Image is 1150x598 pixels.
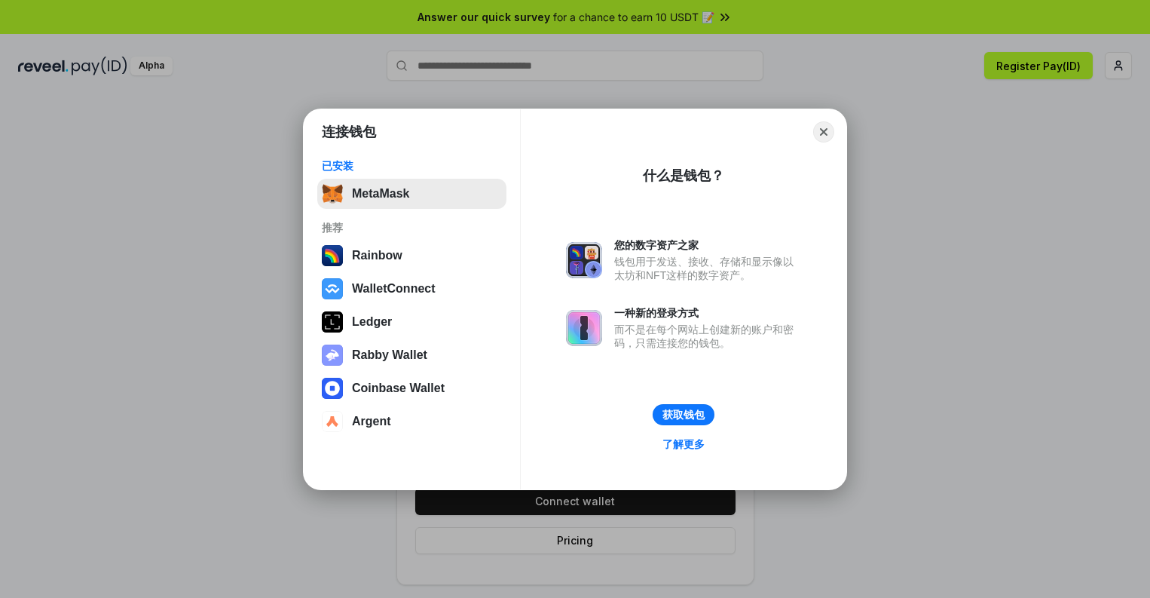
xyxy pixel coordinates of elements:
div: 获取钱包 [662,408,705,422]
button: MetaMask [317,179,506,209]
img: svg+xml,%3Csvg%20xmlns%3D%22http%3A%2F%2Fwww.w3.org%2F2000%2Fsvg%22%20fill%3D%22none%22%20viewBox... [566,242,602,278]
img: svg+xml,%3Csvg%20xmlns%3D%22http%3A%2F%2Fwww.w3.org%2F2000%2Fsvg%22%20width%3D%2228%22%20height%3... [322,311,343,333]
button: Rabby Wallet [317,340,506,370]
button: Rainbow [317,241,506,271]
div: 什么是钱包？ [643,167,724,185]
img: svg+xml,%3Csvg%20width%3D%2228%22%20height%3D%2228%22%20viewBox%3D%220%200%2028%2028%22%20fill%3D... [322,378,343,399]
button: Coinbase Wallet [317,373,506,403]
div: Ledger [352,315,392,329]
img: svg+xml,%3Csvg%20xmlns%3D%22http%3A%2F%2Fwww.w3.org%2F2000%2Fsvg%22%20fill%3D%22none%22%20viewBox... [322,345,343,366]
div: Coinbase Wallet [352,382,445,395]
img: svg+xml,%3Csvg%20fill%3D%22none%22%20height%3D%2233%22%20viewBox%3D%220%200%2035%2033%22%20width%... [322,183,343,204]
img: svg+xml,%3Csvg%20width%3D%2228%22%20height%3D%2228%22%20viewBox%3D%220%200%2028%2028%22%20fill%3D... [322,411,343,432]
img: svg+xml,%3Csvg%20width%3D%2228%22%20height%3D%2228%22%20viewBox%3D%220%200%2028%2028%22%20fill%3D... [322,278,343,299]
button: 获取钱包 [653,404,714,425]
img: svg+xml,%3Csvg%20width%3D%22120%22%20height%3D%22120%22%20viewBox%3D%220%200%20120%20120%22%20fil... [322,245,343,266]
div: 一种新的登录方式 [614,306,801,320]
div: 您的数字资产之家 [614,238,801,252]
button: Argent [317,406,506,437]
a: 了解更多 [653,434,714,454]
div: WalletConnect [352,282,436,296]
div: Rainbow [352,249,402,262]
div: Rabby Wallet [352,348,427,362]
button: Close [813,121,834,143]
button: Ledger [317,307,506,337]
div: 而不是在每个网站上创建新的账户和密码，只需连接您的钱包。 [614,323,801,350]
button: WalletConnect [317,274,506,304]
div: Argent [352,415,391,428]
div: 钱包用于发送、接收、存储和显示像以太坊和NFT这样的数字资产。 [614,255,801,282]
div: 了解更多 [662,437,705,451]
h1: 连接钱包 [322,123,376,141]
img: svg+xml,%3Csvg%20xmlns%3D%22http%3A%2F%2Fwww.w3.org%2F2000%2Fsvg%22%20fill%3D%22none%22%20viewBox... [566,310,602,346]
div: 已安装 [322,159,502,173]
div: MetaMask [352,187,409,201]
div: 推荐 [322,221,502,235]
